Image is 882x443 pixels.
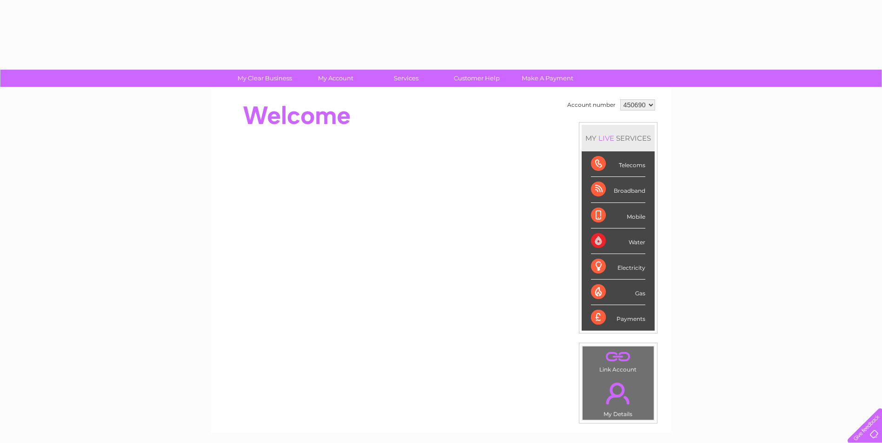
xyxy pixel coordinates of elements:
div: Water [591,228,645,254]
div: MY SERVICES [582,125,655,151]
td: My Details [582,375,654,420]
div: Mobile [591,203,645,228]
div: Gas [591,280,645,305]
td: Account number [565,97,618,113]
a: Make A Payment [509,70,586,87]
div: Telecoms [591,151,645,177]
div: Broadband [591,177,645,202]
a: My Account [297,70,374,87]
a: . [585,349,651,365]
div: LIVE [597,134,616,143]
a: My Clear Business [226,70,303,87]
div: Electricity [591,254,645,280]
div: Payments [591,305,645,330]
a: . [585,377,651,410]
a: Services [368,70,444,87]
td: Link Account [582,346,654,375]
a: Customer Help [438,70,515,87]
